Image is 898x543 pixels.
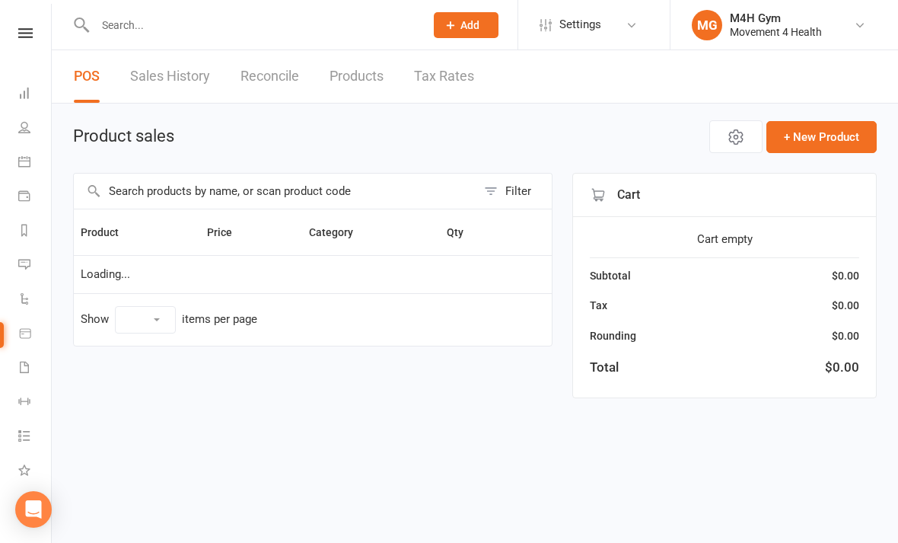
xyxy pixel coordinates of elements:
[460,19,479,31] span: Add
[505,182,531,200] div: Filter
[573,174,876,217] div: Cart
[832,267,859,284] div: $0.00
[81,226,135,238] span: Product
[18,146,53,180] a: Calendar
[447,226,480,238] span: Qty
[434,12,498,38] button: Add
[476,174,552,209] button: Filter
[74,50,100,103] a: POS
[15,491,52,528] div: Open Intercom Messenger
[559,8,601,42] span: Settings
[74,255,552,293] td: Loading...
[207,226,249,238] span: Price
[18,180,53,215] a: Payments
[590,230,859,248] div: Cart empty
[590,327,636,344] div: Rounding
[81,223,135,241] button: Product
[590,297,607,314] div: Tax
[91,14,414,36] input: Search...
[18,78,53,112] a: Dashboard
[447,223,480,241] button: Qty
[182,313,257,326] div: items per page
[766,121,877,153] button: + New Product
[309,223,370,241] button: Category
[590,357,619,378] div: Total
[825,357,859,378] div: $0.00
[73,127,174,145] h1: Product sales
[590,267,631,284] div: Subtotal
[832,297,859,314] div: $0.00
[18,215,53,249] a: Reports
[240,50,299,103] a: Reconcile
[18,318,53,352] a: Product Sales
[330,50,384,103] a: Products
[74,174,476,209] input: Search products by name, or scan product code
[730,25,822,39] div: Movement 4 Health
[309,226,370,238] span: Category
[18,112,53,146] a: People
[692,10,722,40] div: MG
[18,455,53,489] a: What's New
[730,11,822,25] div: M4H Gym
[207,223,249,241] button: Price
[130,50,210,103] a: Sales History
[832,327,859,344] div: $0.00
[81,306,257,334] div: Show
[414,50,474,103] a: Tax Rates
